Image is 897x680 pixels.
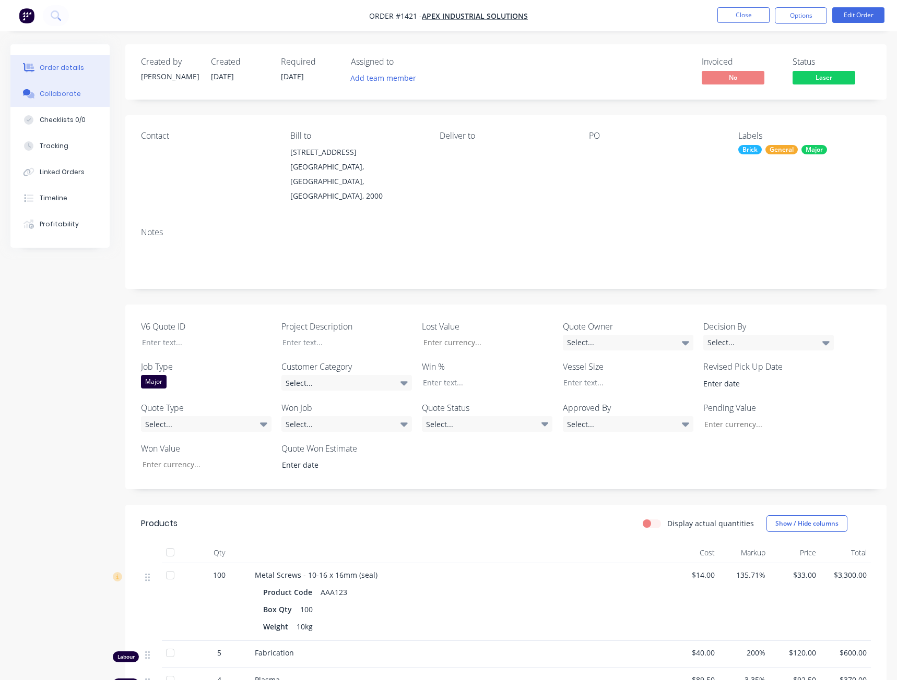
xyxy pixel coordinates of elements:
label: Approved By [563,402,693,414]
div: Profitability [40,220,79,229]
div: Major [801,145,827,154]
div: Weight [263,619,292,634]
div: Select... [563,416,693,432]
a: Apex Industrial Solutions [422,11,528,21]
div: Bill to [290,131,423,141]
label: Won Job [281,402,412,414]
button: Add team member [345,71,422,85]
div: Linked Orders [40,167,85,177]
label: Project Description [281,320,412,333]
input: Enter date [696,375,826,391]
div: Products [141,517,178,530]
button: Tracking [10,133,110,159]
div: Deliver to [440,131,572,141]
div: [STREET_ADDRESS] [290,145,423,160]
button: Add team member [351,71,422,85]
div: Collaborate [40,89,81,99]
span: 200% [723,647,765,658]
span: $33.00 [774,569,816,580]
div: Price [770,542,820,563]
button: Edit Order [832,7,884,23]
button: Options [775,7,827,24]
div: Labour [113,651,139,662]
div: Created [211,57,268,67]
div: 100 [296,602,317,617]
span: 100 [213,569,226,580]
span: $600.00 [824,647,867,658]
span: $3,300.00 [824,569,867,580]
span: 5 [217,647,221,658]
div: Timeline [40,193,67,203]
button: Show / Hide columns [766,515,847,532]
button: Linked Orders [10,159,110,185]
label: V6 Quote ID [141,320,272,333]
span: Fabrication [255,648,294,658]
div: Tracking [40,141,68,151]
span: [DATE] [281,71,304,81]
span: $120.00 [774,647,816,658]
label: Won Value [141,442,272,455]
div: Total [820,542,871,563]
button: Laser [793,71,855,87]
label: Display actual quantities [667,518,754,529]
input: Enter currency... [695,416,833,432]
img: Factory [19,8,34,23]
div: Brick [738,145,762,154]
div: Select... [563,335,693,350]
span: [DATE] [211,71,234,81]
button: Collaborate [10,81,110,107]
div: Required [281,57,338,67]
div: Cost [668,542,719,563]
label: Customer Category [281,360,412,373]
label: Quote Won Estimate [281,442,412,455]
div: Invoiced [702,57,780,67]
div: Major [141,375,167,388]
label: Win % [422,360,552,373]
div: Assigned to [351,57,455,67]
span: Metal Screws - 10-16 x 16mm (seal) [255,570,377,580]
div: 10kg [292,619,317,634]
span: No [702,71,764,84]
span: Laser [793,71,855,84]
label: Job Type [141,360,272,373]
label: Pending Value [703,402,834,414]
label: Vessel Size [563,360,693,373]
button: Close [717,7,770,23]
span: 135.71% [723,569,765,580]
div: Status [793,57,871,67]
div: [STREET_ADDRESS][GEOGRAPHIC_DATA], [GEOGRAPHIC_DATA], [GEOGRAPHIC_DATA], 2000 [290,145,423,203]
span: $14.00 [672,569,715,580]
input: Enter date [275,457,405,473]
div: Checklists 0/0 [40,115,86,125]
div: PO [589,131,722,141]
div: [PERSON_NAME] [141,71,198,82]
label: Quote Status [422,402,552,414]
button: Timeline [10,185,110,211]
div: Qty [188,542,251,563]
div: Select... [281,375,412,391]
button: Order details [10,55,110,81]
label: Quote Type [141,402,272,414]
div: Product Code [263,585,316,600]
div: Created by [141,57,198,67]
button: Checklists 0/0 [10,107,110,133]
div: Contact [141,131,274,141]
input: Enter currency... [415,335,552,350]
div: Notes [141,227,871,237]
span: Order #1421 - [369,11,422,21]
div: Select... [281,416,412,432]
div: Select... [141,416,272,432]
button: Profitability [10,211,110,237]
div: Labels [738,131,871,141]
div: Markup [719,542,770,563]
input: Enter currency... [134,457,272,472]
div: General [765,145,798,154]
div: AAA123 [316,585,351,600]
label: Revised Pick Up Date [703,360,834,373]
div: [GEOGRAPHIC_DATA], [GEOGRAPHIC_DATA], [GEOGRAPHIC_DATA], 2000 [290,160,423,203]
label: Quote Owner [563,320,693,333]
div: Order details [40,63,84,72]
div: Select... [703,335,834,350]
label: Decision By [703,320,834,333]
